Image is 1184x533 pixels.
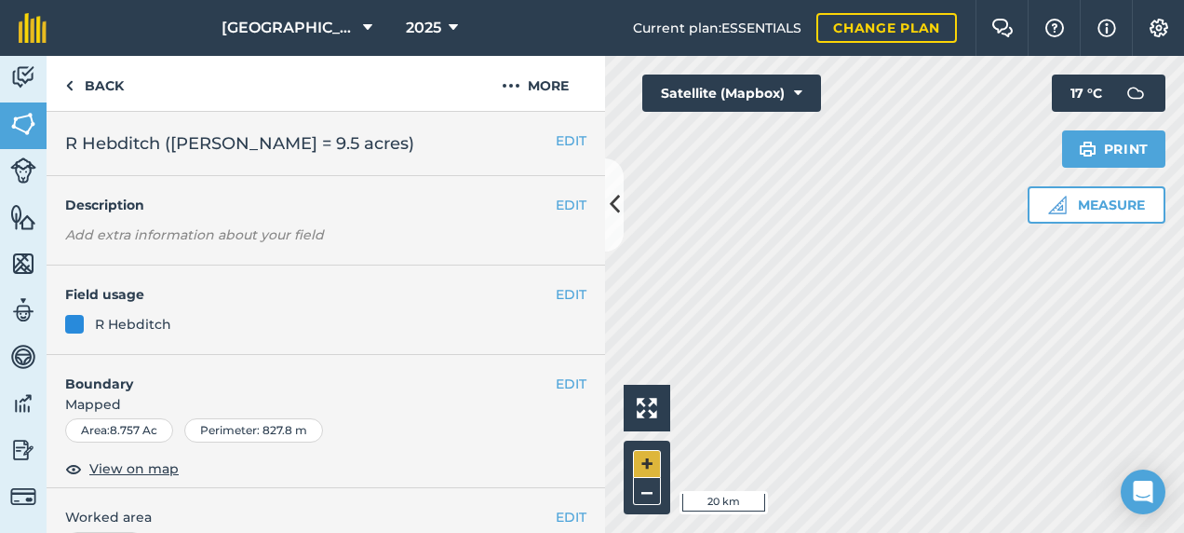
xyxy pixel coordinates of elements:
img: A question mark icon [1043,19,1066,37]
img: svg+xml;base64,PD94bWwgdmVyc2lvbj0iMS4wIiBlbmNvZGluZz0idXRmLTgiPz4KPCEtLSBHZW5lcmF0b3I6IEFkb2JlIE... [10,343,36,371]
img: svg+xml;base64,PHN2ZyB4bWxucz0iaHR0cDovL3d3dy53My5vcmcvMjAwMC9zdmciIHdpZHRoPSI1NiIgaGVpZ2h0PSI2MC... [10,110,36,138]
button: EDIT [556,507,586,527]
span: R Hebditch ([PERSON_NAME] = 9.5 acres) [65,130,414,157]
button: View on map [65,458,179,480]
img: svg+xml;base64,PD94bWwgdmVyc2lvbj0iMS4wIiBlbmNvZGluZz0idXRmLTgiPz4KPCEtLSBHZW5lcmF0b3I6IEFkb2JlIE... [10,389,36,417]
img: svg+xml;base64,PD94bWwgdmVyc2lvbj0iMS4wIiBlbmNvZGluZz0idXRmLTgiPz4KPCEtLSBHZW5lcmF0b3I6IEFkb2JlIE... [1117,75,1154,112]
button: More [465,56,605,111]
img: svg+xml;base64,PHN2ZyB4bWxucz0iaHR0cDovL3d3dy53My5vcmcvMjAwMC9zdmciIHdpZHRoPSIxOSIgaGVpZ2h0PSIyNC... [1079,138,1097,160]
img: svg+xml;base64,PD94bWwgdmVyc2lvbj0iMS4wIiBlbmNvZGluZz0idXRmLTgiPz4KPCEtLSBHZW5lcmF0b3I6IEFkb2JlIE... [10,157,36,184]
img: A cog icon [1148,19,1170,37]
span: View on map [89,458,179,479]
button: Print [1062,130,1166,168]
div: Open Intercom Messenger [1121,470,1165,514]
div: Perimeter : 827.8 m [184,418,323,443]
img: svg+xml;base64,PHN2ZyB4bWxucz0iaHR0cDovL3d3dy53My5vcmcvMjAwMC9zdmciIHdpZHRoPSI1NiIgaGVpZ2h0PSI2MC... [10,203,36,231]
button: EDIT [556,195,586,215]
img: svg+xml;base64,PHN2ZyB4bWxucz0iaHR0cDovL3d3dy53My5vcmcvMjAwMC9zdmciIHdpZHRoPSIxNyIgaGVpZ2h0PSIxNy... [1097,17,1116,39]
button: EDIT [556,374,586,394]
img: svg+xml;base64,PHN2ZyB4bWxucz0iaHR0cDovL3d3dy53My5vcmcvMjAwMC9zdmciIHdpZHRoPSIyMCIgaGVpZ2h0PSIyNC... [502,75,520,97]
img: svg+xml;base64,PHN2ZyB4bWxucz0iaHR0cDovL3d3dy53My5vcmcvMjAwMC9zdmciIHdpZHRoPSIxOCIgaGVpZ2h0PSIyNC... [65,458,82,480]
button: 17 °C [1052,75,1165,112]
button: Measure [1028,186,1165,224]
button: – [633,478,661,505]
h4: Field usage [65,284,556,305]
div: R Hebditch [95,314,171,335]
img: svg+xml;base64,PD94bWwgdmVyc2lvbj0iMS4wIiBlbmNvZGluZz0idXRmLTgiPz4KPCEtLSBHZW5lcmF0b3I6IEFkb2JlIE... [10,484,36,510]
span: 17 ° C [1070,75,1102,112]
img: svg+xml;base64,PHN2ZyB4bWxucz0iaHR0cDovL3d3dy53My5vcmcvMjAwMC9zdmciIHdpZHRoPSI1NiIgaGVpZ2h0PSI2MC... [10,250,36,278]
a: Back [47,56,142,111]
h4: Boundary [47,355,556,394]
button: Satellite (Mapbox) [642,75,821,112]
a: Change plan [816,13,957,43]
span: Mapped [47,394,605,415]
span: [GEOGRAPHIC_DATA] [222,17,356,39]
button: EDIT [556,130,586,151]
img: svg+xml;base64,PD94bWwgdmVyc2lvbj0iMS4wIiBlbmNvZGluZz0idXRmLTgiPz4KPCEtLSBHZW5lcmF0b3I6IEFkb2JlIE... [10,436,36,464]
div: Area : 8.757 Ac [65,418,173,443]
img: Two speech bubbles overlapping with the left bubble in the forefront [991,19,1014,37]
img: Four arrows, one pointing top left, one top right, one bottom right and the last bottom left [637,398,657,418]
img: svg+xml;base64,PD94bWwgdmVyc2lvbj0iMS4wIiBlbmNvZGluZz0idXRmLTgiPz4KPCEtLSBHZW5lcmF0b3I6IEFkb2JlIE... [10,296,36,324]
span: 2025 [406,17,441,39]
img: svg+xml;base64,PD94bWwgdmVyc2lvbj0iMS4wIiBlbmNvZGluZz0idXRmLTgiPz4KPCEtLSBHZW5lcmF0b3I6IEFkb2JlIE... [10,63,36,91]
h4: Description [65,195,586,215]
em: Add extra information about your field [65,226,324,243]
button: EDIT [556,284,586,305]
span: Worked area [65,507,586,527]
img: fieldmargin Logo [19,13,47,43]
button: + [633,450,661,478]
span: Current plan : ESSENTIALS [633,18,801,38]
img: svg+xml;base64,PHN2ZyB4bWxucz0iaHR0cDovL3d3dy53My5vcmcvMjAwMC9zdmciIHdpZHRoPSI5IiBoZWlnaHQ9IjI0Ii... [65,75,74,97]
img: Ruler icon [1048,196,1067,214]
